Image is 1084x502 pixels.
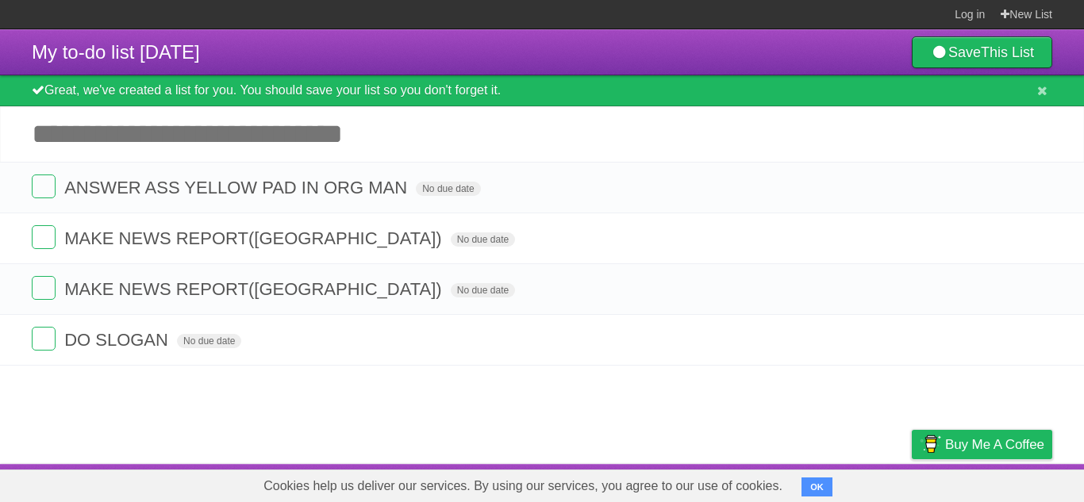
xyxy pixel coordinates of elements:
span: No due date [451,283,515,297]
span: No due date [177,334,241,348]
a: SaveThis List [912,36,1052,68]
span: MAKE NEWS REPORT([GEOGRAPHIC_DATA]) [64,228,446,248]
span: Cookies help us deliver our services. By using our services, you agree to our use of cookies. [248,470,798,502]
span: My to-do list [DATE] [32,41,200,63]
span: ANSWER ASS YELLOW PAD IN ORG MAN [64,178,411,197]
a: Developers [753,468,817,498]
a: Privacy [891,468,932,498]
img: Buy me a coffee [920,431,941,458]
a: Suggest a feature [952,468,1052,498]
span: No due date [451,232,515,247]
span: MAKE NEWS REPORT([GEOGRAPHIC_DATA]) [64,279,446,299]
a: Buy me a coffee [912,430,1052,459]
span: Buy me a coffee [945,431,1044,458]
a: Terms [837,468,872,498]
button: OK [801,477,832,496]
label: Done [32,174,56,198]
label: Done [32,225,56,249]
span: DO SLOGAN [64,330,172,350]
label: Done [32,276,56,300]
b: This List [981,44,1034,60]
a: About [701,468,734,498]
span: No due date [416,182,480,196]
label: Done [32,327,56,351]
